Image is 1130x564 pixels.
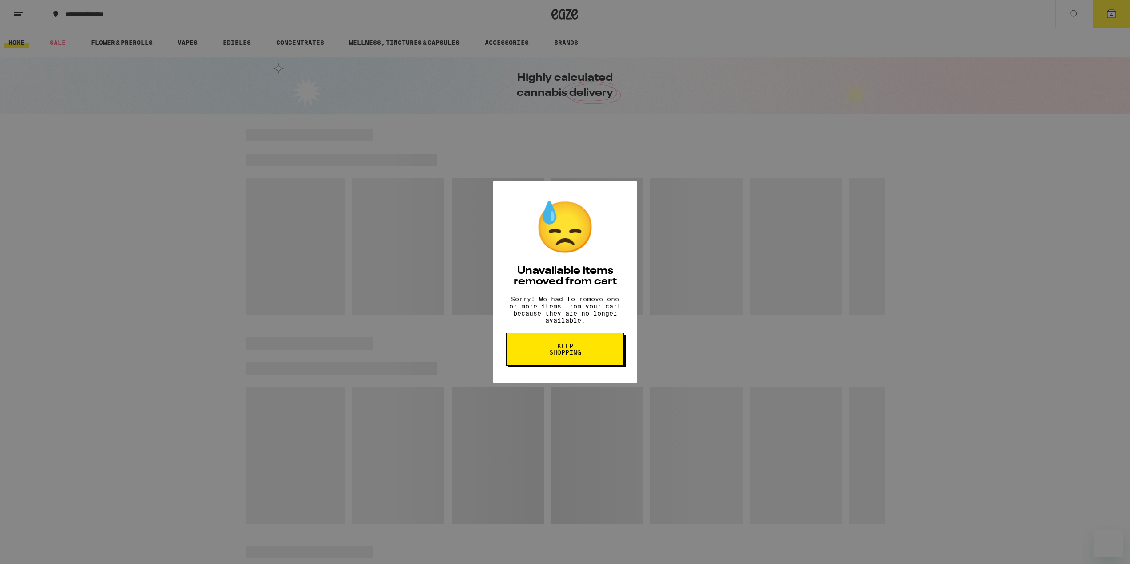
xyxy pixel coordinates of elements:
[506,296,624,324] p: Sorry! We had to remove one or more items from your cart because they are no longer available.
[542,343,588,355] span: Keep Shopping
[506,266,624,287] h2: Unavailable items removed from cart
[1094,529,1123,557] iframe: Button to launch messaging window
[506,333,624,366] button: Keep Shopping
[534,198,596,257] div: 😓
